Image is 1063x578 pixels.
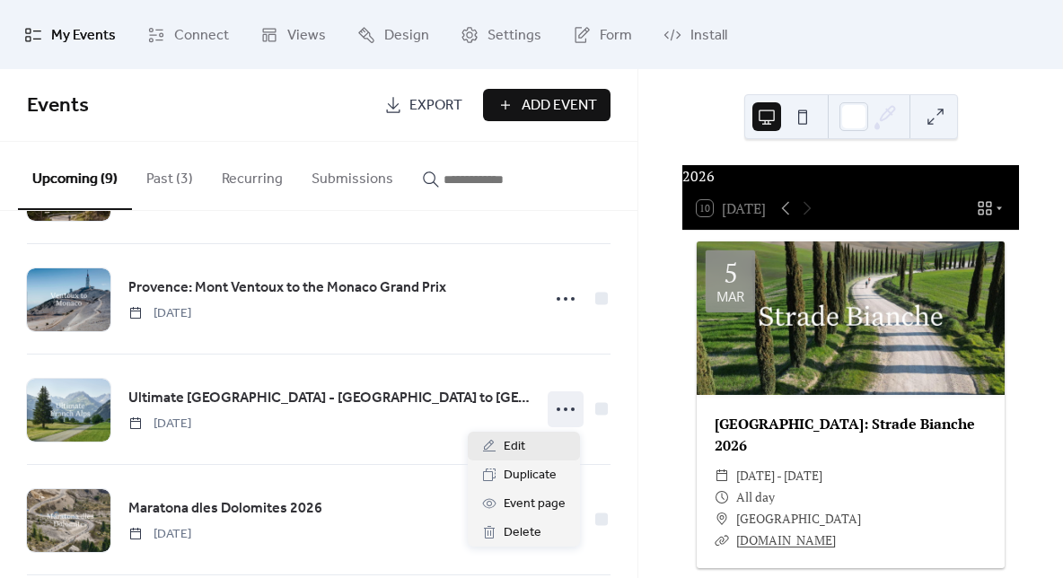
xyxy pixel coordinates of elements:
div: ​ [715,486,729,508]
span: Settings [488,22,541,49]
span: Connect [174,22,229,49]
a: [GEOGRAPHIC_DATA]: Strade Bianche 2026 [715,414,975,455]
a: Ultimate [GEOGRAPHIC_DATA] - [GEOGRAPHIC_DATA] to [GEOGRAPHIC_DATA] [128,387,530,410]
span: Provence: Mont Ventoux to the Monaco Grand Prix [128,277,446,299]
span: Maratona dles Dolomites 2026 [128,498,322,520]
span: [DATE] [128,525,191,544]
span: Design [384,22,429,49]
button: Submissions [297,142,408,208]
div: ​ [715,530,729,551]
div: ​ [715,465,729,486]
a: My Events [11,7,129,62]
span: [GEOGRAPHIC_DATA] [736,508,861,530]
span: Install [690,22,727,49]
a: Connect [134,7,242,62]
a: Install [650,7,741,62]
span: My Events [51,22,116,49]
a: Design [344,7,443,62]
button: Past (3) [132,142,207,208]
div: 5 [724,259,738,286]
div: 2026 [682,165,1019,187]
div: ​ [715,508,729,530]
a: Provence: Mont Ventoux to the Monaco Grand Prix [128,276,446,300]
button: Add Event [483,89,611,121]
a: Export [371,89,476,121]
span: Delete [504,522,541,544]
a: Views [247,7,339,62]
span: Add Event [522,95,597,117]
span: Ultimate [GEOGRAPHIC_DATA] - [GEOGRAPHIC_DATA] to [GEOGRAPHIC_DATA] [128,388,530,409]
span: Duplicate [504,465,557,486]
span: [DATE] [128,415,191,433]
span: Form [600,22,632,49]
a: Settings [447,7,555,62]
div: Mar [716,290,744,303]
span: Export [409,95,462,117]
a: Maratona dles Dolomites 2026 [128,497,322,521]
button: Upcoming (9) [18,142,132,210]
span: Views [287,22,326,49]
span: [DATE] [128,304,191,323]
span: All day [736,486,775,508]
span: Edit [504,436,525,458]
a: [DOMAIN_NAME] [736,531,836,548]
span: Event page [504,494,566,515]
span: [DATE] - [DATE] [736,465,822,486]
button: Recurring [207,142,297,208]
a: Form [559,7,646,62]
span: Events [27,86,89,126]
